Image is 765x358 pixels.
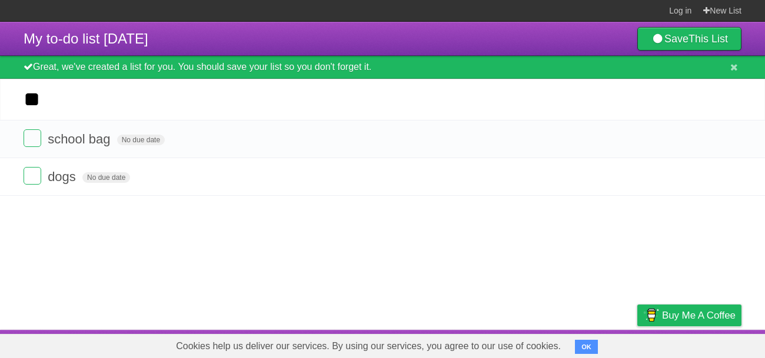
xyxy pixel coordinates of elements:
span: school bag [48,132,113,146]
label: Done [24,129,41,147]
a: Suggest a feature [667,333,741,355]
label: Done [24,167,41,185]
a: Developers [520,333,567,355]
a: SaveThis List [637,27,741,51]
span: Cookies help us deliver our services. By using our services, you agree to our use of cookies. [164,334,573,358]
span: No due date [117,135,165,145]
b: This List [688,33,728,45]
a: Buy me a coffee [637,305,741,326]
img: Buy me a coffee [643,305,659,325]
span: Buy me a coffee [662,305,736,326]
span: My to-do list [DATE] [24,31,148,46]
a: Privacy [622,333,653,355]
a: Terms [582,333,608,355]
a: About [481,333,505,355]
span: dogs [48,169,79,184]
span: No due date [82,172,130,183]
button: OK [575,340,598,354]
